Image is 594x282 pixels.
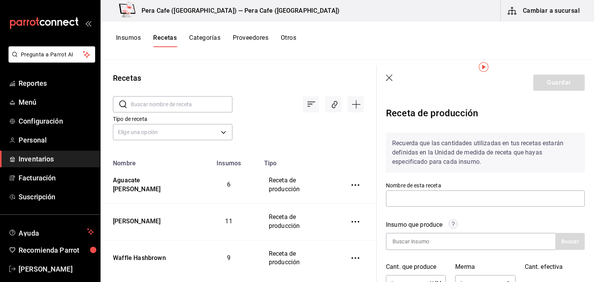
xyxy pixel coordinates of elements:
[110,214,160,226] div: [PERSON_NAME]
[135,6,340,15] h3: Pera Cafe ([GEOGRAPHIC_DATA]) — Pera Cafe ([GEOGRAPHIC_DATA])
[5,56,95,64] a: Pregunta a Parrot AI
[259,167,338,203] td: Receta de producción
[19,135,94,145] span: Personal
[386,233,464,250] input: Buscar insumo
[303,96,319,112] div: Ordenar por
[233,34,268,47] button: Proveedores
[227,181,230,188] span: 6
[113,72,141,84] div: Recetas
[153,34,177,47] button: Recetas
[259,203,338,240] td: Receta de producción
[525,262,585,272] div: Cant. efectiva
[386,133,585,173] div: Recuerda que las cantidades utilizadas en tus recetas estarán definidas en la Unidad de medida de...
[227,254,230,262] span: 9
[259,240,338,276] td: Receta de producción
[131,97,232,112] input: Buscar nombre de receta
[19,78,94,88] span: Reportes
[386,183,585,188] label: Nombre de esta receta
[101,155,198,167] th: Nombre
[386,220,442,229] div: Insumo que produce
[281,34,296,47] button: Otros
[348,96,364,112] div: Agregar receta
[19,173,94,183] span: Facturación
[479,62,488,72] img: Tooltip marker
[19,245,94,255] span: Recomienda Parrot
[386,103,585,126] div: Receta de producción
[19,97,94,107] span: Menú
[110,173,189,194] div: Aguacate [PERSON_NAME]
[455,262,515,272] div: Merma
[85,20,91,26] button: open_drawer_menu
[101,155,376,276] table: inventoriesTable
[19,192,94,202] span: Suscripción
[116,34,141,47] button: Insumos
[19,264,94,274] span: [PERSON_NAME]
[113,116,232,122] label: Tipo de receta
[19,227,84,236] span: Ayuda
[19,116,94,126] span: Configuración
[225,217,232,225] span: 11
[325,96,341,112] div: Asociar recetas
[386,262,446,272] div: Cant. que produce
[116,34,296,47] div: navigation tabs
[19,154,94,164] span: Inventarios
[9,46,95,63] button: Pregunta a Parrot AI
[110,251,166,263] div: Waffle Hashbrown
[259,155,338,167] th: Tipo
[113,124,232,140] div: Elige una opción
[21,51,83,59] span: Pregunta a Parrot AI
[189,34,220,47] button: Categorías
[198,155,259,167] th: Insumos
